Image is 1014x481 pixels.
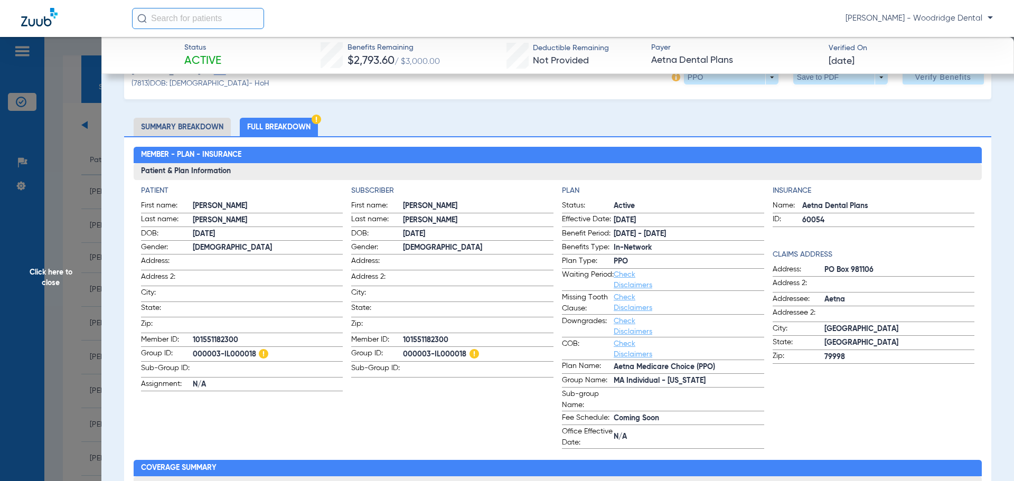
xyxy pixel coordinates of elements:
[773,214,802,227] span: ID:
[614,215,764,226] span: [DATE]
[614,375,764,386] span: MA Individual - [US_STATE]
[915,73,971,81] span: Verify Benefits
[134,460,982,477] h2: Coverage Summary
[403,229,553,240] span: [DATE]
[348,42,440,53] span: Benefits Remaining
[134,118,231,136] li: Summary Breakdown
[351,242,403,254] span: Gender:
[137,14,147,23] img: Search Icon
[141,334,193,347] span: Member ID:
[614,242,764,253] span: In-Network
[193,215,343,226] span: [PERSON_NAME]
[351,287,403,301] span: City:
[562,242,614,254] span: Benefits Type:
[193,229,343,240] span: [DATE]
[470,349,479,359] img: Hazard
[351,228,403,241] span: DOB:
[351,271,403,286] span: Address 2:
[141,214,193,227] span: Last name:
[672,73,680,81] img: info-icon
[141,287,193,301] span: City:
[141,242,193,254] span: Gender:
[193,242,343,253] span: [DEMOGRAPHIC_DATA]
[21,8,58,26] img: Zuub Logo
[773,307,824,322] span: Addressee 2:
[562,256,614,268] span: Plan Type:
[259,349,268,359] img: Hazard
[351,214,403,227] span: Last name:
[193,335,343,346] span: 101551182300
[351,185,553,196] h4: Subscriber
[562,389,614,411] span: Sub-group Name:
[403,201,553,212] span: [PERSON_NAME]
[184,54,221,69] span: Active
[351,318,403,333] span: Zip:
[193,348,343,361] span: 000003-IL000018
[395,58,440,66] span: / $3,000.00
[351,256,403,270] span: Address:
[829,43,997,54] span: Verified On
[562,200,614,213] span: Status:
[773,185,975,196] h4: Insurance
[141,185,343,196] h4: Patient
[614,362,764,373] span: Aetna Medicare Choice (PPO)
[351,334,403,347] span: Member ID:
[824,324,975,335] span: [GEOGRAPHIC_DATA]
[824,352,975,363] span: 79998
[141,379,193,391] span: Assignment:
[562,214,614,227] span: Effective Date:
[614,413,764,424] span: Coming Soon
[141,363,193,377] span: Sub-Group ID:
[773,351,824,363] span: Zip:
[562,426,614,448] span: Office Effective Date:
[562,338,614,360] span: COB:
[614,271,652,289] a: Check Disclaimers
[773,264,824,277] span: Address:
[651,54,820,67] span: Aetna Dental Plans
[846,13,993,24] span: [PERSON_NAME] - Woodridge Dental
[141,256,193,270] span: Address:
[562,269,614,290] span: Waiting Period:
[562,292,614,314] span: Missing Tooth Clause:
[351,303,403,317] span: State:
[773,323,824,336] span: City:
[562,228,614,241] span: Benefit Period:
[132,8,264,29] input: Search for patients
[193,201,343,212] span: [PERSON_NAME]
[824,265,975,276] span: PO Box 981106
[773,294,824,306] span: Addressee:
[562,412,614,425] span: Fee Schedule:
[773,278,824,292] span: Address 2:
[533,56,589,65] span: Not Provided
[614,317,652,335] a: Check Disclaimers
[802,201,975,212] span: Aetna Dental Plans
[312,115,321,124] img: Hazard
[903,70,984,84] button: Verify Benefits
[141,228,193,241] span: DOB:
[141,348,193,361] span: Group ID:
[824,337,975,348] span: [GEOGRAPHIC_DATA]
[651,42,820,53] span: Payer
[351,348,403,361] span: Group ID:
[141,303,193,317] span: State:
[562,185,764,196] h4: Plan
[141,318,193,333] span: Zip:
[403,215,553,226] span: [PERSON_NAME]
[614,294,652,312] a: Check Disclaimers
[403,335,553,346] span: 101551182300
[184,42,221,53] span: Status
[614,431,764,442] span: N/A
[240,118,318,136] li: Full Breakdown
[614,256,764,267] span: PPO
[684,70,778,84] button: PPO
[533,43,609,54] span: Deductible Remaining
[132,78,269,89] span: (7813) DOB: [DEMOGRAPHIC_DATA] - HoH
[773,200,802,213] span: Name:
[614,229,764,240] span: [DATE] - [DATE]
[562,361,614,373] span: Plan Name:
[134,163,982,180] h3: Patient & Plan Information
[562,316,614,337] span: Downgrades:
[351,200,403,213] span: First name:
